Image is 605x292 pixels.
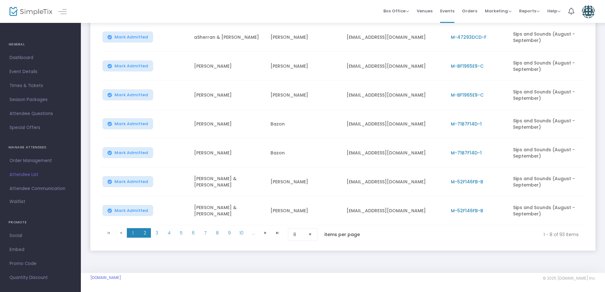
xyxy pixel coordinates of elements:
span: Help [547,8,561,14]
span: Waitlist [10,199,25,205]
span: Event Details [10,68,71,76]
span: Social [10,232,71,240]
span: Order Management [10,157,71,165]
span: Go to the next page [263,230,268,235]
span: Events [440,3,454,19]
span: Mark Admitted [114,92,148,98]
span: Page 9 [223,228,235,238]
td: Sips and Sounds (August - September) [509,110,586,139]
span: Orders [462,3,477,19]
button: Mark Admitted [102,60,153,71]
button: Mark Admitted [102,118,153,129]
button: Mark Admitted [102,31,153,43]
span: Page 3 [151,228,163,238]
h4: MANAGE ATTENDEES [9,141,72,154]
button: Mark Admitted [102,176,153,187]
td: [PERSON_NAME] [190,139,267,167]
span: Attendee Questions [10,110,71,118]
td: [PERSON_NAME] [267,167,343,196]
span: Page 6 [187,228,199,238]
span: Page 1 [127,228,139,238]
span: Mark Admitted [114,150,148,155]
td: [EMAIL_ADDRESS][DOMAIN_NAME] [343,81,447,110]
button: Select [306,228,315,241]
label: items per page [324,231,360,238]
span: M-BF1965E9-C [451,63,484,69]
span: Page 10 [235,228,247,238]
td: Bazon [267,139,343,167]
span: Season Packages [10,96,71,104]
td: Sips and Sounds (August - September) [509,52,586,81]
td: Sips and Sounds (August - September) [509,23,586,52]
span: Page 5 [175,228,187,238]
td: [EMAIL_ADDRESS][DOMAIN_NAME] [343,139,447,167]
button: Mark Admitted [102,89,153,100]
span: Marketing [485,8,511,14]
span: Mark Admitted [114,35,148,40]
td: aSherran & [PERSON_NAME] [190,23,267,52]
button: Mark Admitted [102,205,153,216]
span: © 2025 [DOMAIN_NAME] Inc. [543,276,595,281]
span: Times & Tickets [10,82,71,90]
span: Promo Code [10,260,71,268]
td: [EMAIL_ADDRESS][DOMAIN_NAME] [343,110,447,139]
td: [EMAIL_ADDRESS][DOMAIN_NAME] [343,52,447,81]
h4: GENERAL [9,38,72,51]
span: Mark Admitted [114,208,148,213]
td: [EMAIL_ADDRESS][DOMAIN_NAME] [343,196,447,225]
span: M-71B7F14D-1 [451,150,482,156]
span: M-BF1965E9-C [451,92,484,98]
td: [PERSON_NAME] [267,23,343,52]
span: Attendee Communication [10,185,71,193]
td: [PERSON_NAME] & [PERSON_NAME] [190,167,267,196]
span: Mark Admitted [114,121,148,126]
td: [EMAIL_ADDRESS][DOMAIN_NAME] [343,23,447,52]
td: Bazon [267,110,343,139]
span: Go to the last page [271,228,283,238]
td: Sips and Sounds (August - September) [509,81,586,110]
span: Special Offers [10,124,71,132]
td: [PERSON_NAME] [190,81,267,110]
td: [PERSON_NAME] [190,52,267,81]
span: Page 2 [139,228,151,238]
span: Box Office [383,8,409,14]
td: [EMAIL_ADDRESS][DOMAIN_NAME] [343,167,447,196]
span: Go to the last page [275,230,280,235]
td: Sips and Sounds (August - September) [509,196,586,225]
span: 8 [293,231,303,238]
span: Page 11 [247,228,259,238]
td: Sips and Sounds (August - September) [509,167,586,196]
span: Mark Admitted [114,179,148,184]
span: M-71B7F14D-1 [451,121,482,127]
span: Embed [10,246,71,254]
span: M-52F146FB-B [451,207,483,214]
td: [PERSON_NAME] [267,196,343,225]
button: Mark Admitted [102,147,153,158]
span: Quantity Discount [10,274,71,282]
span: Venues [417,3,433,19]
span: Attendee List [10,171,71,179]
span: Reports [519,8,540,14]
span: Page 8 [211,228,223,238]
span: Go to the next page [259,228,271,238]
a: [DOMAIN_NAME] [90,275,121,280]
td: Sips and Sounds (August - September) [509,139,586,167]
td: [PERSON_NAME] & [PERSON_NAME] [190,196,267,225]
td: [PERSON_NAME] [267,52,343,81]
span: Dashboard [10,54,71,62]
kendo-pager-info: 1 - 8 of 93 items [373,228,579,241]
td: [PERSON_NAME] [267,81,343,110]
span: Page 7 [199,228,211,238]
span: Mark Admitted [114,64,148,69]
td: [PERSON_NAME] [190,110,267,139]
span: M-47293DCD-F [451,34,486,40]
h4: PROMOTE [9,216,72,229]
span: Page 4 [163,228,175,238]
span: M-52F146FB-B [451,179,483,185]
